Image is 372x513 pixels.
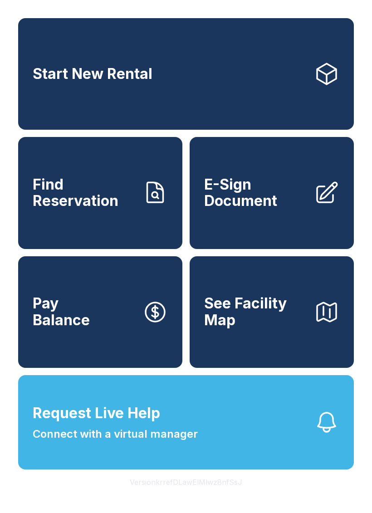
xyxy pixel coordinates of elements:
span: Pay Balance [33,295,90,328]
a: Start New Rental [18,18,354,130]
span: E-Sign Document [204,176,307,210]
a: Find Reservation [18,137,182,249]
button: VersionkrrefDLawElMlwz8nfSsJ [122,469,250,495]
a: E-Sign Document [190,137,354,249]
button: PayBalance [18,256,182,368]
button: See Facility Map [190,256,354,368]
button: Request Live HelpConnect with a virtual manager [18,375,354,469]
span: Request Live Help [33,402,160,424]
span: Start New Rental [33,66,152,83]
span: See Facility Map [204,295,307,328]
span: Connect with a virtual manager [33,426,198,442]
span: Find Reservation [33,176,135,210]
